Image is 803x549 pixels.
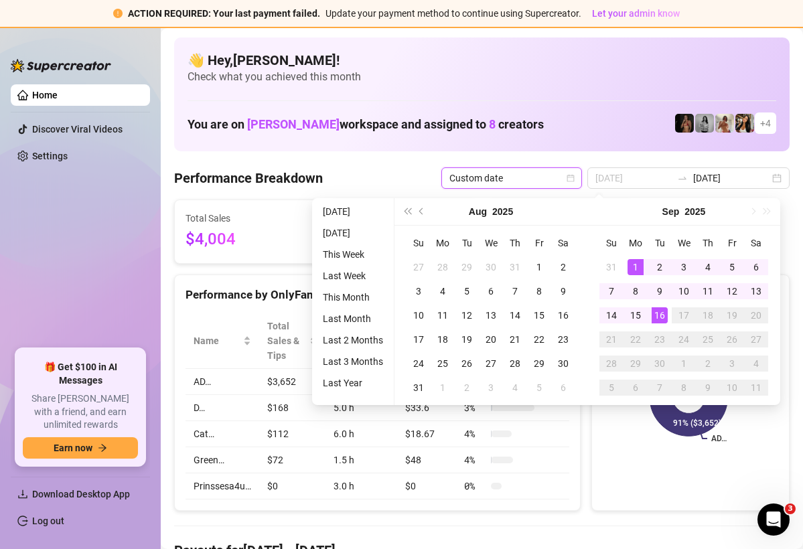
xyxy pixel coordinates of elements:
td: 2025-09-21 [599,327,624,351]
div: 13 [483,307,499,323]
td: 2025-08-29 [527,351,551,376]
div: 7 [603,283,619,299]
td: 2025-09-26 [720,327,744,351]
div: 23 [555,331,571,347]
td: 2025-08-06 [479,279,503,303]
span: to [677,173,688,183]
h1: You are on workspace and assigned to creators [188,117,544,132]
div: 11 [700,283,716,299]
div: 6 [555,380,571,396]
td: D… [186,395,259,421]
div: 17 [676,307,692,323]
td: 2025-08-04 [431,279,455,303]
th: Name [186,313,259,369]
th: Sa [744,231,768,255]
td: 2025-09-05 [527,376,551,400]
td: 2025-08-19 [455,327,479,351]
span: arrow-right [98,443,107,453]
li: [DATE] [317,225,388,241]
div: 2 [555,259,571,275]
td: 2025-08-11 [431,303,455,327]
td: 2025-10-10 [720,376,744,400]
div: 1 [435,380,451,396]
button: Choose a month [662,198,680,225]
div: 16 [652,307,668,323]
div: 9 [555,283,571,299]
img: Green [715,114,734,133]
td: 2025-08-21 [503,327,527,351]
button: Choose a month [469,198,487,225]
td: 2025-08-31 [599,255,624,279]
td: 2025-09-04 [696,255,720,279]
div: 22 [531,331,547,347]
div: 2 [700,356,716,372]
td: 2025-08-22 [527,327,551,351]
div: 27 [411,259,427,275]
th: Mo [624,231,648,255]
td: Green… [186,447,259,473]
div: 27 [748,331,764,347]
div: 21 [603,331,619,347]
td: $33.6 [397,395,456,421]
div: 3 [724,356,740,372]
div: 5 [459,283,475,299]
td: 2025-08-17 [407,327,431,351]
span: 4 % [464,453,486,467]
div: 11 [748,380,764,396]
td: 2025-09-03 [479,376,503,400]
th: We [672,231,696,255]
td: 2025-09-28 [599,351,624,376]
a: Log out [32,516,64,526]
td: 2025-07-29 [455,255,479,279]
th: Th [696,231,720,255]
div: 23 [652,331,668,347]
li: [DATE] [317,204,388,220]
th: Sa [551,231,575,255]
td: 2025-08-08 [527,279,551,303]
span: 8 [489,117,496,131]
td: 2025-08-20 [479,327,503,351]
td: 2025-10-03 [720,351,744,376]
span: Total Sales [186,211,309,226]
td: 2025-09-30 [648,351,672,376]
div: 25 [435,356,451,372]
div: 7 [507,283,523,299]
th: Total Sales & Tips [259,313,325,369]
div: 3 [483,380,499,396]
td: 5.0 h [325,395,398,421]
td: 2025-10-05 [599,376,624,400]
div: 20 [483,331,499,347]
td: 2025-09-20 [744,303,768,327]
span: Check what you achieved this month [188,70,776,84]
td: 2025-09-01 [624,255,648,279]
td: 2025-10-09 [696,376,720,400]
td: 2025-09-06 [551,376,575,400]
span: 0 % [464,479,486,493]
a: Home [32,90,58,100]
div: 29 [459,259,475,275]
img: A [695,114,714,133]
span: exclamation-circle [113,9,123,18]
div: 24 [676,331,692,347]
td: 2025-08-24 [407,351,431,376]
a: Settings [32,151,68,161]
td: 2025-08-09 [551,279,575,303]
td: 2025-09-16 [648,303,672,327]
div: 31 [603,259,619,275]
td: $48 [397,447,456,473]
div: 29 [531,356,547,372]
button: Earn nowarrow-right [23,437,138,459]
span: Share [PERSON_NAME] with a friend, and earn unlimited rewards [23,392,138,432]
div: 6 [628,380,644,396]
div: 30 [555,356,571,372]
div: 28 [507,356,523,372]
td: $3,652 [259,369,325,395]
div: 15 [628,307,644,323]
li: Last Year [317,375,388,391]
td: 2025-08-10 [407,303,431,327]
img: logo-BBDzfeDw.svg [11,59,111,72]
td: 2025-09-08 [624,279,648,303]
td: 2025-09-15 [624,303,648,327]
div: 25 [700,331,716,347]
td: 2025-08-26 [455,351,479,376]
